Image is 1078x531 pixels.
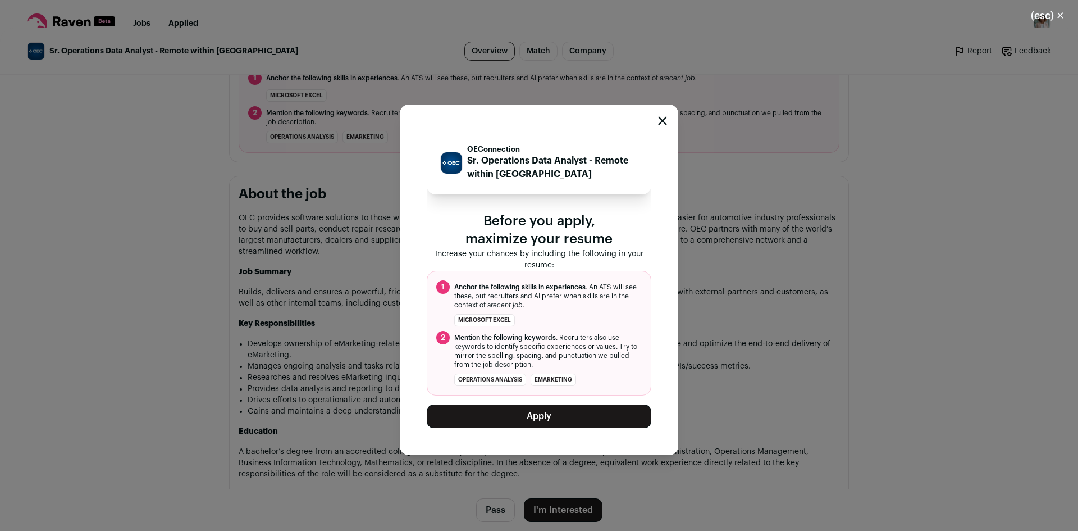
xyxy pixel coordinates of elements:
button: Close modal [1017,3,1078,28]
span: . An ATS will see these, but recruiters and AI prefer when skills are in the context of a [454,283,642,310]
button: Close modal [658,116,667,125]
p: Increase your chances by including the following in your resume: [427,248,651,271]
span: Mention the following keywords [454,334,556,341]
span: Anchor the following skills in experiences [454,284,586,291]
span: 1 [436,280,450,294]
button: Apply [427,405,651,428]
li: operations analysis [454,374,526,386]
p: Sr. Operations Data Analyst - Remote within [GEOGRAPHIC_DATA] [467,154,638,181]
p: Before you apply, maximize your resume [427,212,651,248]
li: eMarketing [531,374,576,386]
img: c0f41ab981afd39e6cf1755a373955d5e75d51fdb0f413165aa0b53c3d8d492b [441,152,462,174]
span: 2 [436,331,450,344]
p: OEConnection [467,145,638,154]
i: recent job. [491,302,524,308]
li: Microsoft Excel [454,314,515,326]
span: . Recruiters also use keywords to identify specific experiences or values. Try to mirror the spel... [454,333,642,369]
